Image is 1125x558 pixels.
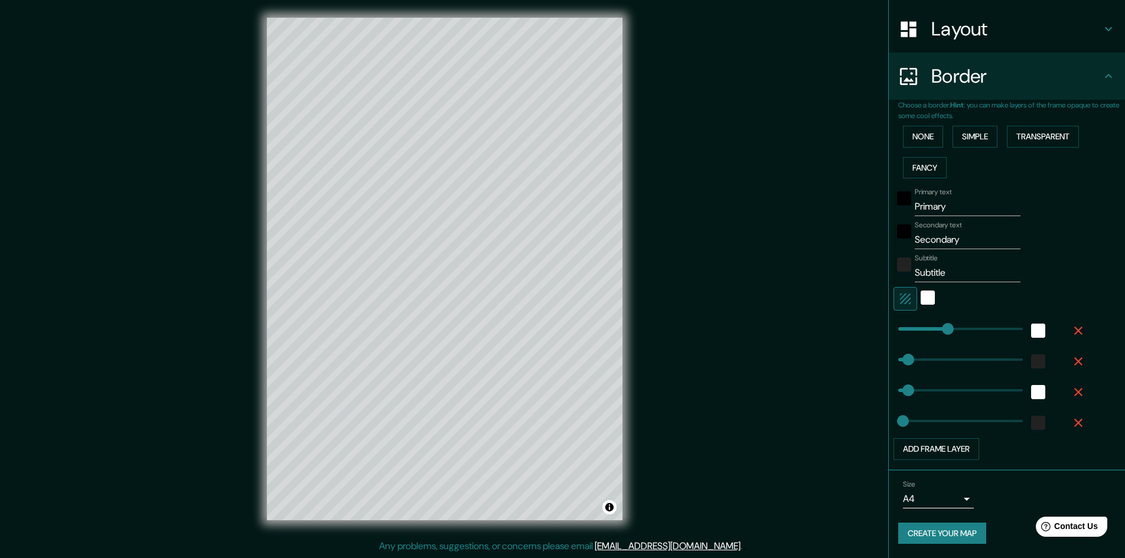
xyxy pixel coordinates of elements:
[915,253,938,263] label: Subtitle
[894,438,979,460] button: Add frame layer
[1031,416,1045,430] button: color-222222
[897,224,911,239] button: black
[898,523,986,544] button: Create your map
[897,257,911,272] button: color-222222
[742,539,744,553] div: .
[595,540,741,552] a: [EMAIL_ADDRESS][DOMAIN_NAME]
[921,291,935,305] button: white
[889,5,1125,53] div: Layout
[950,100,964,110] b: Hint
[1007,126,1079,148] button: Transparent
[953,126,997,148] button: Simple
[744,539,746,553] div: .
[898,100,1125,121] p: Choose a border. : you can make layers of the frame opaque to create some cool effects.
[915,220,962,230] label: Secondary text
[903,157,947,179] button: Fancy
[1031,354,1045,368] button: color-222222
[903,126,943,148] button: None
[897,191,911,205] button: black
[903,479,915,489] label: Size
[903,490,974,508] div: A4
[379,539,742,553] p: Any problems, suggestions, or concerns please email .
[1031,324,1045,338] button: white
[1020,512,1112,545] iframe: Help widget launcher
[602,500,617,514] button: Toggle attribution
[1031,385,1045,399] button: white
[931,17,1101,41] h4: Layout
[889,53,1125,100] div: Border
[931,64,1101,88] h4: Border
[915,187,951,197] label: Primary text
